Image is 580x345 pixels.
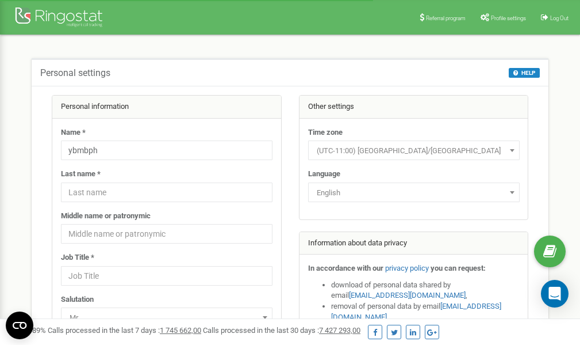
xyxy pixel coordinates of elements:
[491,15,526,21] span: Profile settings
[308,264,383,272] strong: In accordance with our
[308,141,520,160] span: (UTC-11:00) Pacific/Midway
[61,211,151,222] label: Middle name or patronymic
[331,280,520,301] li: download of personal data shared by email ,
[308,169,340,180] label: Language
[509,68,540,78] button: HELP
[61,169,101,180] label: Last name *
[61,141,272,160] input: Name
[308,127,343,138] label: Time zone
[312,143,516,159] span: (UTC-11:00) Pacific/Midway
[6,312,33,339] button: Open CMP widget
[550,15,569,21] span: Log Out
[61,308,272,327] span: Mr.
[541,280,569,308] div: Open Intercom Messenger
[308,183,520,202] span: English
[385,264,429,272] a: privacy policy
[61,252,94,263] label: Job Title *
[61,183,272,202] input: Last name
[160,326,201,335] u: 1 745 662,00
[426,15,466,21] span: Referral program
[331,301,520,323] li: removal of personal data by email ,
[65,310,268,326] span: Mr.
[431,264,486,272] strong: you can request:
[40,68,110,78] h5: Personal settings
[52,96,281,119] div: Personal information
[61,294,94,305] label: Salutation
[319,326,360,335] u: 7 427 293,00
[61,127,86,138] label: Name *
[312,185,516,201] span: English
[61,224,272,244] input: Middle name or patronymic
[48,326,201,335] span: Calls processed in the last 7 days :
[203,326,360,335] span: Calls processed in the last 30 days :
[299,96,528,119] div: Other settings
[61,266,272,286] input: Job Title
[349,291,466,299] a: [EMAIL_ADDRESS][DOMAIN_NAME]
[299,232,528,255] div: Information about data privacy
